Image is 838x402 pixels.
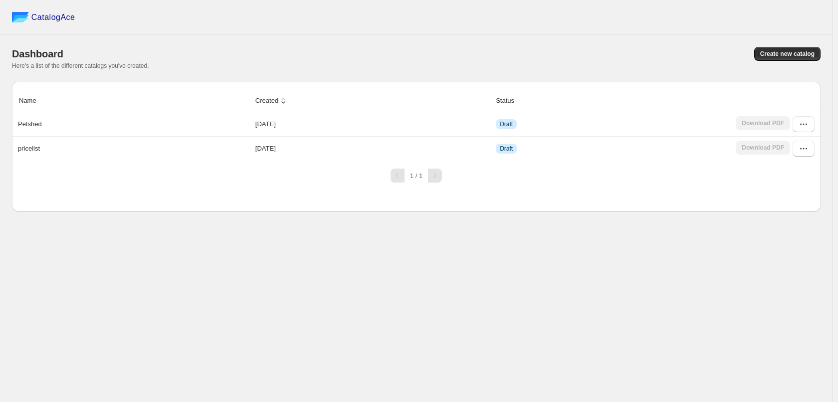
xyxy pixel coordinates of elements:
span: Draft [500,145,513,153]
span: Dashboard [12,48,63,59]
span: CatalogAce [31,12,75,22]
p: pricelist [18,144,40,154]
span: Draft [500,120,513,128]
span: Create new catalog [760,50,815,58]
button: Created [254,91,290,110]
p: Petshed [18,119,42,129]
button: Name [17,91,48,110]
img: catalog ace [12,12,29,22]
span: Here's a list of the different catalogs you've created. [12,62,149,69]
span: 1 / 1 [410,172,422,180]
button: Create new catalog [754,47,821,61]
button: Status [494,91,526,110]
td: [DATE] [252,136,493,161]
td: [DATE] [252,112,493,136]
